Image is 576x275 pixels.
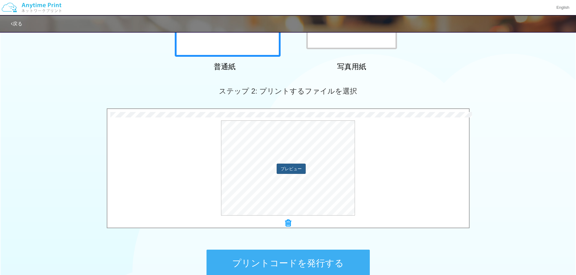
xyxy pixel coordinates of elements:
button: プレビュー [277,164,306,174]
span: ステップ 2: プリントするファイルを選択 [219,87,357,95]
h2: 普通紙 [172,63,278,71]
h2: 写真用紙 [299,63,405,71]
a: 戻る [11,21,22,26]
